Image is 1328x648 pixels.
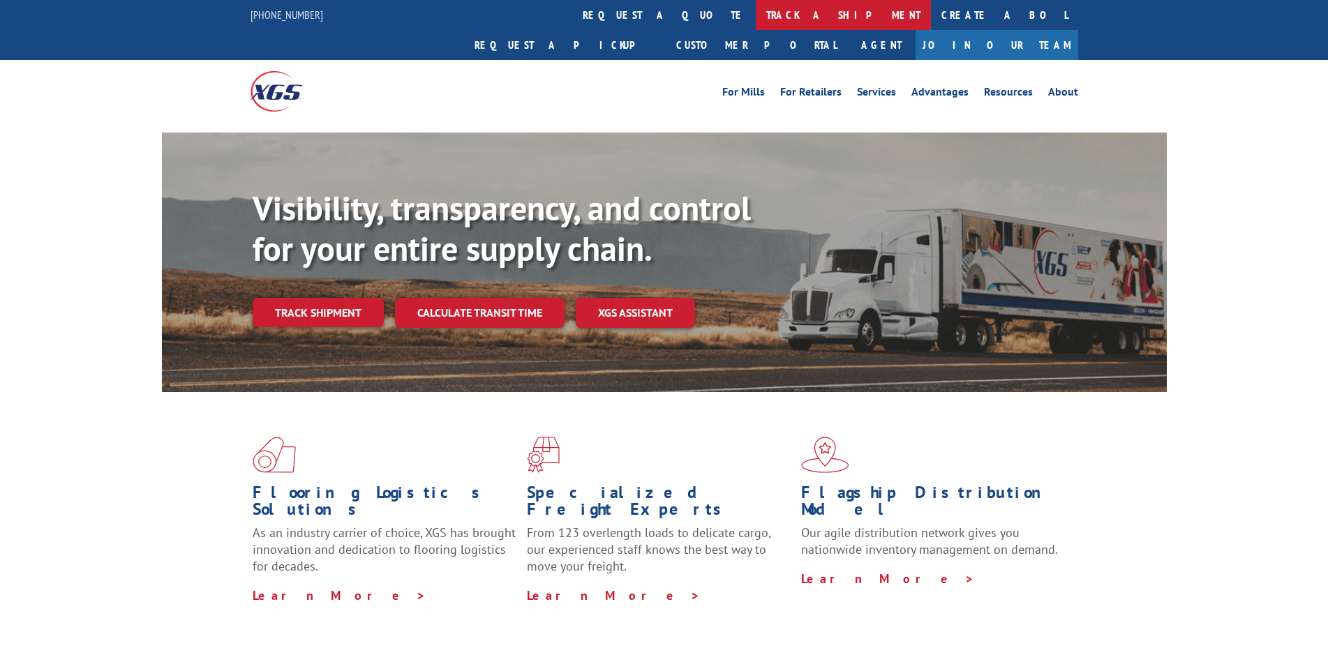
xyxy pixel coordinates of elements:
a: Track shipment [253,298,384,327]
a: Services [857,86,896,102]
span: Our agile distribution network gives you nationwide inventory management on demand. [801,525,1058,557]
a: Learn More > [527,587,701,603]
img: xgs-icon-total-supply-chain-intelligence-red [253,437,296,473]
span: As an industry carrier of choice, XGS has brought innovation and dedication to flooring logistics... [253,525,516,574]
h1: Flooring Logistics Solutions [253,484,516,525]
img: xgs-icon-focused-on-flooring-red [527,437,560,473]
img: xgs-icon-flagship-distribution-model-red [801,437,849,473]
h1: Flagship Distribution Model [801,484,1065,525]
a: About [1048,86,1078,102]
a: Agent [847,30,916,60]
a: For Mills [722,86,765,102]
a: Customer Portal [666,30,847,60]
a: Resources [984,86,1033,102]
a: Learn More > [801,571,975,587]
p: From 123 overlength loads to delicate cargo, our experienced staff knows the best way to move you... [527,525,791,587]
a: Calculate transit time [395,298,565,328]
a: Join Our Team [916,30,1078,60]
b: Visibility, transparency, and control for your entire supply chain. [253,186,751,270]
a: For Retailers [780,86,842,102]
h1: Specialized Freight Experts [527,484,791,525]
a: Advantages [911,86,969,102]
a: Request a pickup [464,30,666,60]
a: [PHONE_NUMBER] [251,8,323,22]
a: Learn More > [253,587,426,603]
a: XGS ASSISTANT [576,298,695,328]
